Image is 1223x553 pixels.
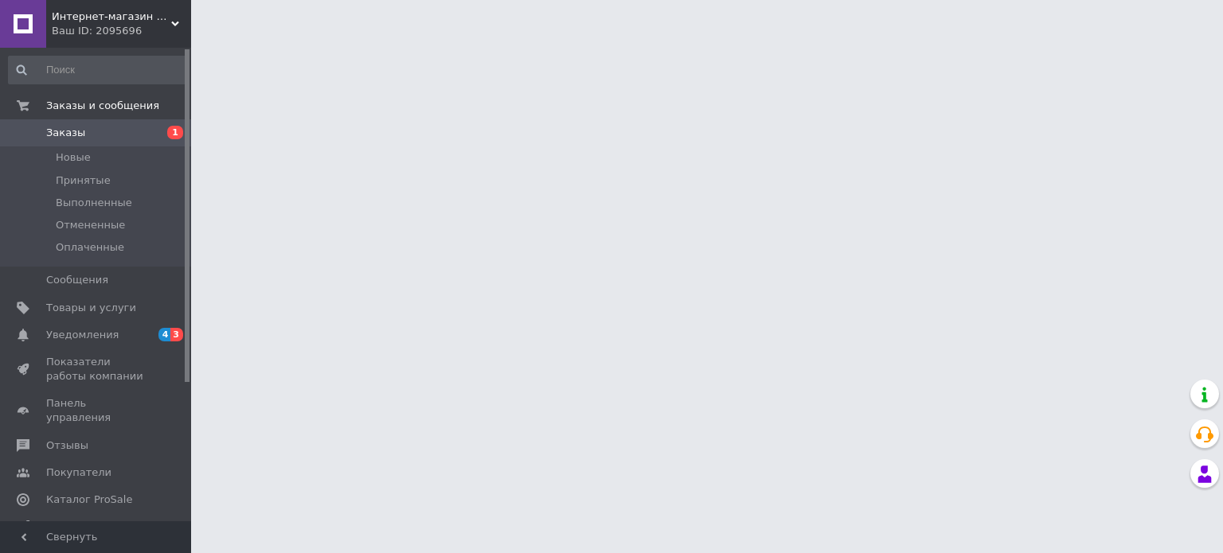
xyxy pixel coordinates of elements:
span: Отмененные [56,218,125,232]
span: Товары и услуги [46,301,136,315]
span: Новые [56,150,91,165]
span: Отзывы [46,438,88,453]
span: 3 [170,328,183,341]
div: Ваш ID: 2095696 [52,24,191,38]
span: Заказы и сообщения [46,99,159,113]
span: Уведомления [46,328,119,342]
span: Интернет-магазин "Сантехника для дома" Киев [52,10,171,24]
span: Сообщения [46,273,108,287]
span: Каталог ProSale [46,493,132,507]
span: Аналитика [46,520,105,534]
span: 1 [167,126,183,139]
span: Покупатели [46,465,111,480]
input: Поиск [8,56,188,84]
span: Оплаченные [56,240,124,255]
span: Заказы [46,126,85,140]
span: 4 [158,328,171,341]
span: Показатели работы компании [46,355,147,384]
span: Панель управления [46,396,147,425]
span: Выполненные [56,196,132,210]
span: Принятые [56,173,111,188]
